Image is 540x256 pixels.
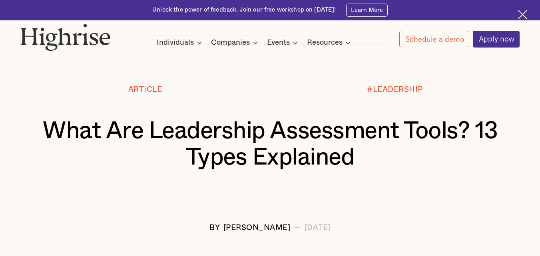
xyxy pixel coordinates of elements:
[399,31,470,47] a: Schedule a demo
[41,118,499,171] h1: What Are Leadership Assessment Tools? 13 Types Explained
[223,224,291,232] div: [PERSON_NAME]
[267,38,300,48] div: Events
[157,38,204,48] div: Individuals
[473,31,520,48] a: Apply now
[209,224,220,232] div: BY
[307,38,353,48] div: Resources
[267,38,290,48] div: Events
[346,4,388,17] a: Learn More
[211,38,250,48] div: Companies
[152,6,336,14] div: Unlock the power of feedback. Join our free workshop on [DATE]!
[157,38,194,48] div: Individuals
[20,24,111,51] img: Highrise logo
[211,38,260,48] div: Companies
[305,224,331,232] div: [DATE]
[307,38,343,48] div: Resources
[294,224,301,232] div: —
[128,86,162,94] div: Article
[367,86,423,94] div: #LEADERSHIP
[518,10,527,19] img: Cross icon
